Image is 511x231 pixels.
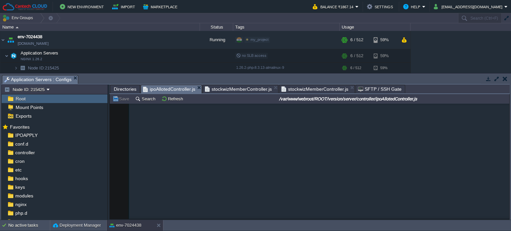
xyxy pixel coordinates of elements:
[6,31,15,49] img: AMDAwAAAACH5BAEAAAAALAAAAAABAAEAAAICRAEAOw==
[14,63,18,73] img: AMDAwAAAACH5BAEAAAAALAAAAAABAAEAAAICRAEAOw==
[4,86,47,92] button: Node ID: 215425
[14,167,23,173] a: etc
[14,184,26,190] a: keys
[14,158,26,164] a: cron
[20,51,59,56] a: Application ServersNGINX 1.26.2
[2,13,35,23] button: Env Groups
[143,3,179,11] button: Marketplace
[0,31,6,49] img: AMDAwAAAACH5BAEAAAAALAAAAAABAAEAAAICRAEAOw==
[135,96,157,102] button: Search
[374,31,395,49] div: 59%
[281,85,348,93] span: stockwizMemberController.js
[5,49,9,62] img: AMDAwAAAACH5BAEAAAAALAAAAAABAAEAAAICRAEAOw==
[141,85,202,93] li: /var/www/webroot/ROOT/version/server/controller/ipoAllotedController.js
[234,23,339,31] div: Tags
[367,3,395,11] button: Settings
[403,3,422,11] button: Help
[374,49,395,62] div: 59%
[200,23,233,31] div: Status
[18,34,42,40] a: env-7024438
[14,104,44,110] a: Mount Points
[4,75,72,84] span: Application Servers : Configs
[9,124,31,130] span: Favorites
[251,38,268,42] span: my_project
[143,85,195,93] span: ipoAllotedController.js
[313,3,355,11] button: Balance ₹1867.14
[9,49,18,62] img: AMDAwAAAACH5BAEAAAAALAAAAAABAAEAAAICRAEAOw==
[340,23,410,31] div: Usage
[236,54,266,58] span: no SLB access
[14,175,29,181] a: hooks
[109,222,141,229] button: env-7024438
[14,150,36,156] a: controller
[60,3,106,11] button: New Environment
[374,63,395,73] div: 59%
[203,85,278,93] li: /var/www/webroot/ROOT/version/server/controller/stockwizMember/stockwizMemberController.js
[28,65,45,70] span: Node ID:
[279,85,355,93] li: /var/www/webroot/ROOT/server/controller/stockwizMember/stockwizMemberController.js
[350,63,361,73] div: 6 / 512
[14,219,23,225] a: vcs
[112,3,137,11] button: Import
[16,27,19,28] img: AMDAwAAAACH5BAEAAAAALAAAAAABAAEAAAICRAEAOw==
[161,96,185,102] button: Refresh
[14,193,34,199] a: modules
[27,65,60,71] a: Node ID:215425
[14,96,27,102] a: Root
[434,3,504,11] button: [EMAIL_ADDRESS][DOMAIN_NAME]
[14,201,28,207] a: nginx
[350,31,363,49] div: 6 / 512
[358,85,402,93] span: SFTP / SSH Gate
[14,210,28,216] a: php.d
[1,23,200,31] div: Name
[114,85,136,93] span: Directories
[18,40,49,47] a: [DOMAIN_NAME]
[53,222,101,229] button: Deployment Manager
[112,96,131,102] button: Save
[205,85,272,93] span: stockwizMemberController.js
[14,113,33,119] a: Exports
[21,57,42,61] span: NGINX 1.26.2
[14,132,39,138] a: IPOAPPLY
[27,65,60,71] span: 215425
[200,31,233,49] div: Running
[18,63,27,73] img: AMDAwAAAACH5BAEAAAAALAAAAAABAAEAAAICRAEAOw==
[236,65,284,69] span: 1.26.2-php-8.3.13-almalinux-9
[9,124,31,130] a: Favorites
[8,220,50,231] div: No active tasks
[350,49,363,62] div: 6 / 512
[14,141,29,147] a: conf.d
[20,50,59,56] span: Application Servers
[2,3,48,11] img: Cantech Cloud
